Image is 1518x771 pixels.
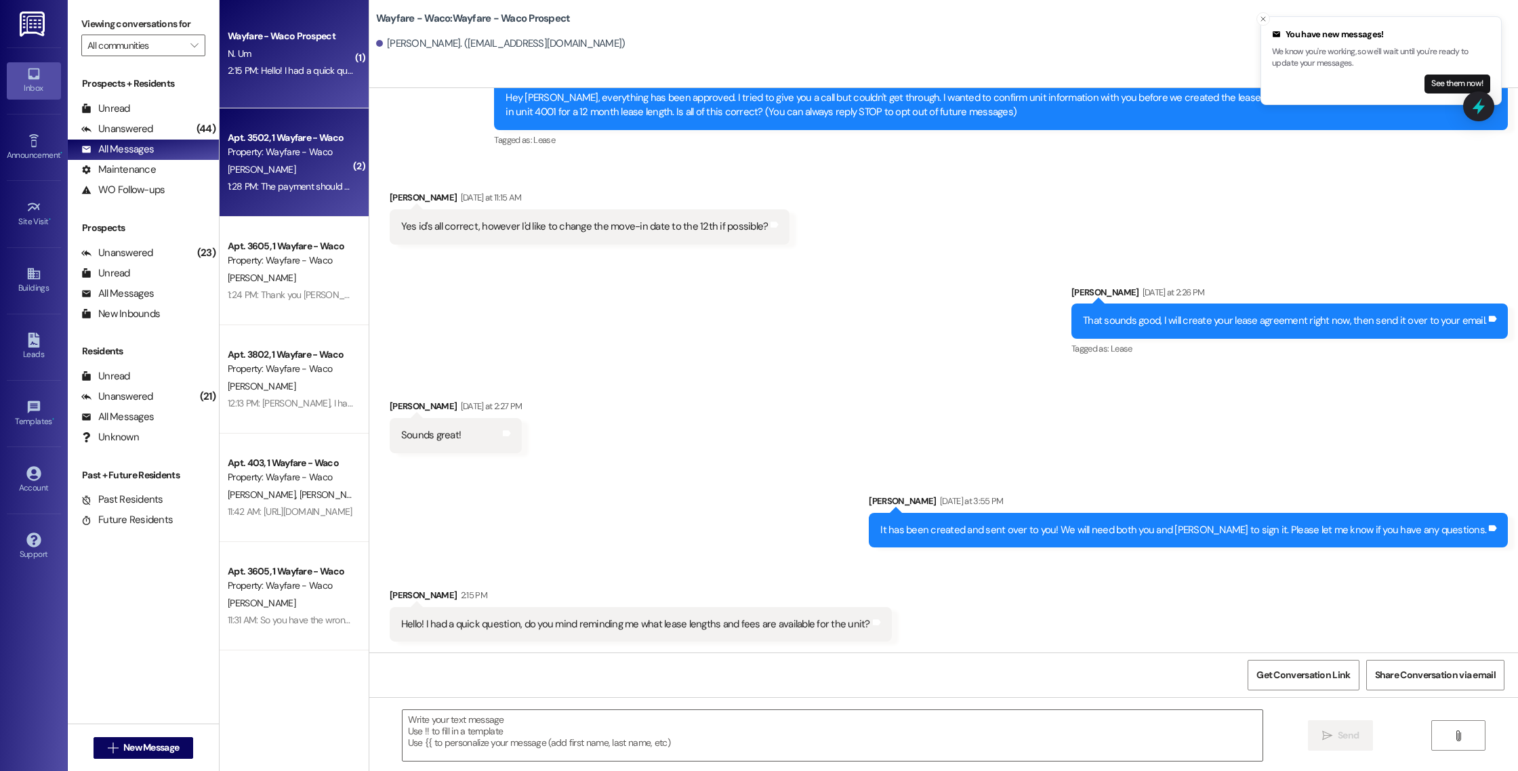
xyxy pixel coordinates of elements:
div: Wayfare - Waco Prospect [228,29,353,43]
button: Share Conversation via email [1366,660,1504,690]
span: [PERSON_NAME] [228,488,300,501]
div: Apt. 3605, 1 Wayfare - Waco [228,239,353,253]
a: Leads [7,329,61,365]
span: • [52,415,54,424]
label: Viewing conversations for [81,14,205,35]
span: Lease [1111,343,1132,354]
p: We know you're working, so we'll wait until you're ready to update your messages. [1272,46,1490,70]
button: Send [1308,720,1374,751]
span: Lease [533,134,555,146]
div: Property: Wayfare - Waco [228,253,353,268]
div: Residents [68,344,219,358]
div: All Messages [81,410,154,424]
b: Wayfare - Waco: Wayfare - Waco Prospect [376,12,571,26]
span: [PERSON_NAME] [228,163,295,175]
i:  [190,40,198,51]
span: Send [1338,728,1359,743]
i:  [1322,730,1332,741]
a: Templates • [7,396,61,432]
img: ResiDesk Logo [20,12,47,37]
div: WO Follow-ups [81,183,165,197]
span: • [60,148,62,158]
button: Close toast [1256,12,1270,26]
button: Get Conversation Link [1248,660,1359,690]
button: New Message [94,737,194,759]
span: Share Conversation via email [1375,668,1496,682]
div: 1:24 PM: Thank you [PERSON_NAME]. [228,289,373,301]
div: 11:31 AM: So you have the wrong person [228,614,379,626]
div: Unanswered [81,122,153,136]
div: Unanswered [81,246,153,260]
span: • [49,215,51,224]
div: [DATE] at 11:15 AM [457,190,522,205]
div: 1:28 PM: The payment should not have been returned. I had the money in my account and I attached ... [228,180,770,192]
div: Property: Wayfare - Waco [228,470,353,484]
div: Unread [81,266,130,280]
div: [PERSON_NAME] [390,588,892,607]
div: Apt. 3802, 1 Wayfare - Waco [228,348,353,362]
div: [PERSON_NAME]. ([EMAIL_ADDRESS][DOMAIN_NAME]) [376,37,625,51]
div: New Inbounds [81,307,160,321]
div: Prospects + Residents [68,77,219,91]
div: You have new messages! [1272,28,1490,41]
div: [DATE] at 2:27 PM [457,399,522,413]
a: Buildings [7,262,61,299]
div: Sounds great! [401,428,461,442]
div: All Messages [81,287,154,301]
a: Account [7,462,61,499]
i:  [108,743,118,753]
div: 2:15 PM: Hello! I had a quick question, do you mind reminding me what lease lengths and fees are ... [228,64,693,77]
div: Property: Wayfare - Waco [228,362,353,376]
div: Prospects [68,221,219,235]
a: Support [7,528,61,565]
div: 2:15 PM [457,588,487,602]
span: [PERSON_NAME] [228,597,295,609]
span: New Message [123,741,179,755]
div: Unread [81,102,130,116]
div: Property: Wayfare - Waco [228,579,353,593]
div: It has been created and sent over to you! We will need both you and [PERSON_NAME] to sign it. Ple... [880,523,1486,537]
span: [PERSON_NAME] [299,488,367,501]
div: Maintenance [81,163,156,177]
div: Hello! I had a quick question, do you mind reminding me what lease lengths and fees are available... [401,617,870,631]
div: (23) [194,243,219,264]
div: [PERSON_NAME] [1071,285,1508,304]
div: (21) [197,386,219,407]
div: Unread [81,369,130,383]
div: [DATE] at 3:55 PM [937,494,1004,508]
div: Tagged as: [1071,339,1508,358]
a: Inbox [7,62,61,99]
div: [PERSON_NAME] [869,494,1508,513]
div: Unanswered [81,390,153,404]
span: Get Conversation Link [1256,668,1350,682]
div: Future Residents [81,513,173,527]
div: Tagged as: [494,130,1508,150]
div: Hey [PERSON_NAME], everything has been approved. I tried to give you a call but couldn't get thro... [506,91,1486,120]
div: Apt. 3502, 1 Wayfare - Waco [228,131,353,145]
input: All communities [87,35,184,56]
div: Apt. 3605, 1 Wayfare - Waco [228,564,353,579]
div: That sounds good, I will create your lease agreement right now, then send it over to your email. [1083,314,1486,328]
a: Site Visit • [7,196,61,232]
div: Unknown [81,430,139,444]
div: All Messages [81,142,154,157]
div: [PERSON_NAME] [390,399,522,418]
div: (44) [193,119,219,140]
div: [PERSON_NAME] [390,190,790,209]
span: N. Um [228,47,251,60]
div: 11:42 AM: [URL][DOMAIN_NAME] [228,505,352,518]
div: Past Residents [81,493,163,507]
span: [PERSON_NAME] [228,380,295,392]
span: [PERSON_NAME] [228,272,295,284]
div: Apt. 403, 1 Wayfare - Waco [228,456,353,470]
div: Past + Future Residents [68,468,219,482]
div: 12:13 PM: [PERSON_NAME], I have made multiple attempts to get in touch with you this morning . Ca... [228,397,806,409]
div: Property: Wayfare - Waco [228,145,353,159]
i:  [1453,730,1463,741]
div: Yes id's all correct, however I'd like to change the move-in date to the 12th if possible? [401,220,768,234]
div: [DATE] at 2:26 PM [1139,285,1205,299]
button: See them now! [1424,75,1490,93]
